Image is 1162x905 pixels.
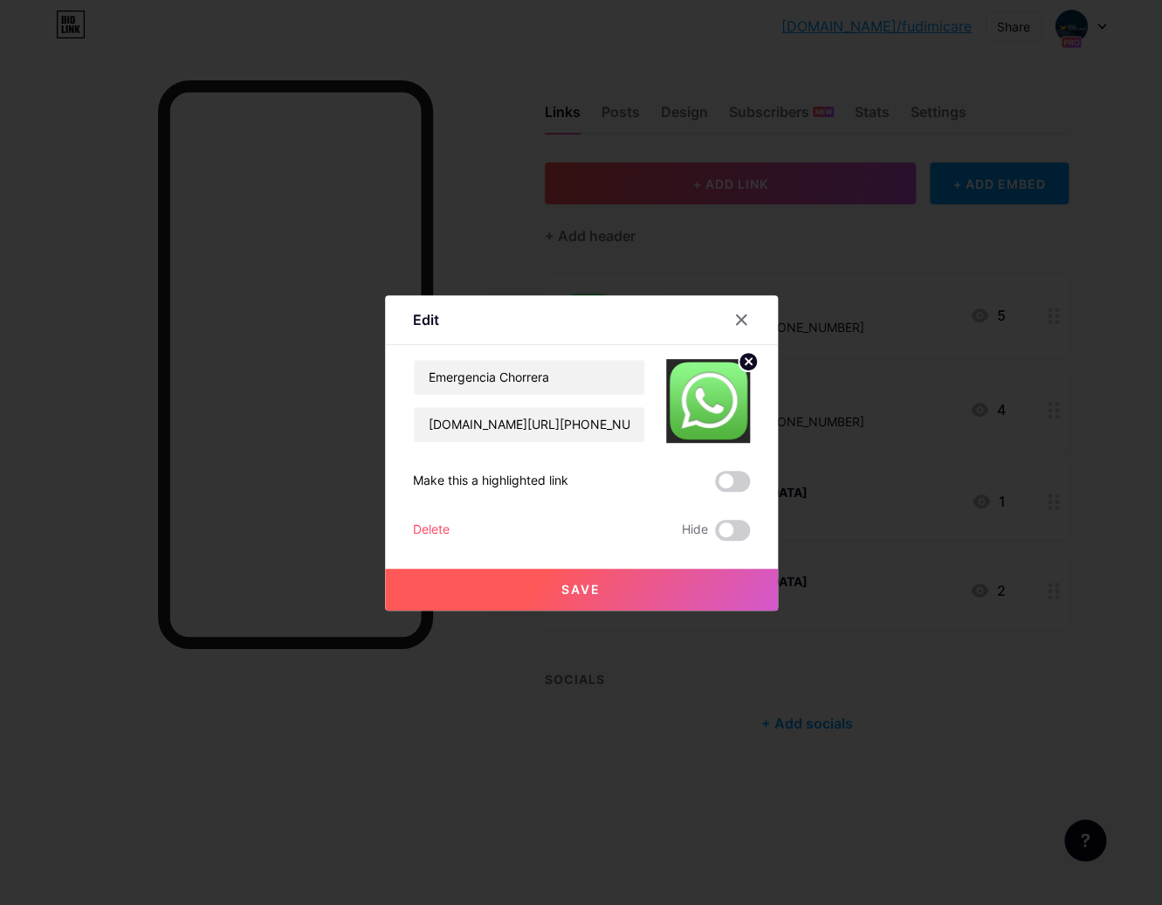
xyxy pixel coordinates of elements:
div: Edit [413,309,439,330]
div: Delete [413,520,450,541]
span: Save [561,582,601,597]
button: Save [385,569,778,611]
img: link_thumbnail [666,359,750,443]
div: Make this a highlighted link [413,471,568,492]
span: Hide [682,520,708,541]
input: URL [414,407,644,442]
input: Title [414,360,644,395]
